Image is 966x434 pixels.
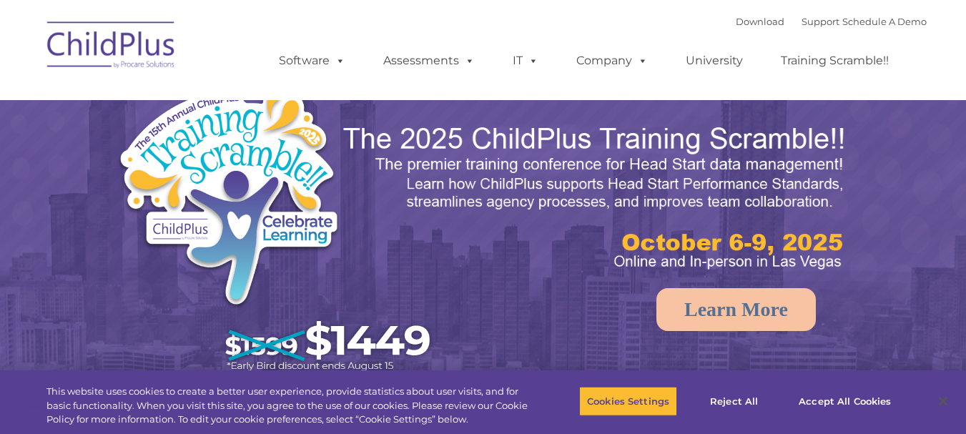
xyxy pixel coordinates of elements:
[689,386,779,416] button: Reject All
[562,46,662,75] a: Company
[927,385,959,417] button: Close
[767,46,903,75] a: Training Scramble!!
[656,288,816,331] a: Learn More
[265,46,360,75] a: Software
[46,385,531,427] div: This website uses cookies to create a better user experience, provide statistics about user visit...
[199,153,260,164] span: Phone number
[736,16,784,27] a: Download
[498,46,553,75] a: IT
[369,46,489,75] a: Assessments
[791,386,899,416] button: Accept All Cookies
[736,16,927,27] font: |
[671,46,757,75] a: University
[40,11,183,83] img: ChildPlus by Procare Solutions
[842,16,927,27] a: Schedule A Demo
[579,386,677,416] button: Cookies Settings
[199,94,242,105] span: Last name
[802,16,839,27] a: Support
